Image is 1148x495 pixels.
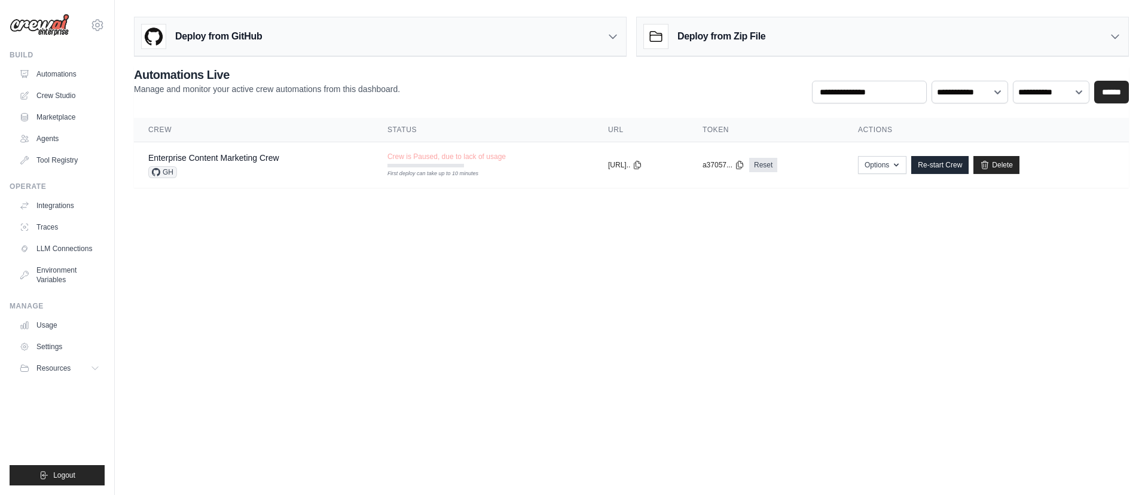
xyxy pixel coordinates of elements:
[148,166,177,178] span: GH
[911,156,969,174] a: Re-start Crew
[10,182,105,191] div: Operate
[844,118,1129,142] th: Actions
[14,316,105,335] a: Usage
[14,196,105,215] a: Integrations
[14,218,105,237] a: Traces
[703,160,744,170] button: a37057...
[594,118,688,142] th: URL
[134,83,400,95] p: Manage and monitor your active crew automations from this dashboard.
[749,158,777,172] a: Reset
[134,118,373,142] th: Crew
[14,108,105,127] a: Marketplace
[677,29,765,44] h3: Deploy from Zip File
[14,65,105,84] a: Automations
[858,156,906,174] button: Options
[973,156,1019,174] a: Delete
[134,66,400,83] h2: Automations Live
[10,301,105,311] div: Manage
[387,152,506,161] span: Crew is Paused, due to lack of usage
[688,118,844,142] th: Token
[10,465,105,485] button: Logout
[14,129,105,148] a: Agents
[10,14,69,36] img: Logo
[14,86,105,105] a: Crew Studio
[14,359,105,378] button: Resources
[148,153,279,163] a: Enterprise Content Marketing Crew
[36,363,71,373] span: Resources
[373,118,594,142] th: Status
[53,470,75,480] span: Logout
[14,151,105,170] a: Tool Registry
[14,337,105,356] a: Settings
[14,261,105,289] a: Environment Variables
[10,50,105,60] div: Build
[14,239,105,258] a: LLM Connections
[175,29,262,44] h3: Deploy from GitHub
[387,170,464,178] div: First deploy can take up to 10 minutes
[142,25,166,48] img: GitHub Logo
